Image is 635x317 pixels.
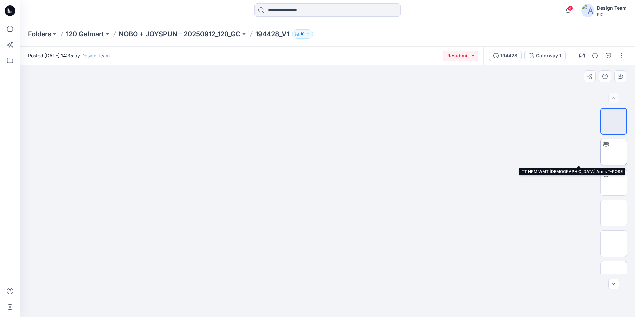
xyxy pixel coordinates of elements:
a: 120 Gelmart [66,29,104,39]
button: 194428 [489,51,522,61]
a: NOBO + JOYSPUN - 20250912_120_GC [119,29,241,39]
img: TT NRM WMT Ladies ARMS DOWN [601,169,627,195]
img: avatar [581,4,594,17]
button: Colorway 1 [524,51,566,61]
div: Colorway 1 [536,52,561,59]
a: Design Team [81,53,110,58]
img: 3/4 Ladies Swim Default [601,109,626,134]
button: Details [590,51,600,61]
div: Design Team [597,4,627,12]
img: WMT Ladies Swim Left [601,264,627,285]
img: TT NRM WMT Ladies Arms T-POSE [601,139,627,165]
div: PIC [597,12,627,17]
p: 10 [300,30,305,38]
p: 194428_V1 [255,29,289,39]
button: 10 [292,29,313,39]
span: 4 [568,6,573,11]
span: Posted [DATE] 14:35 by [28,52,110,59]
a: Folders [28,29,51,39]
div: 194428 [500,52,517,59]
